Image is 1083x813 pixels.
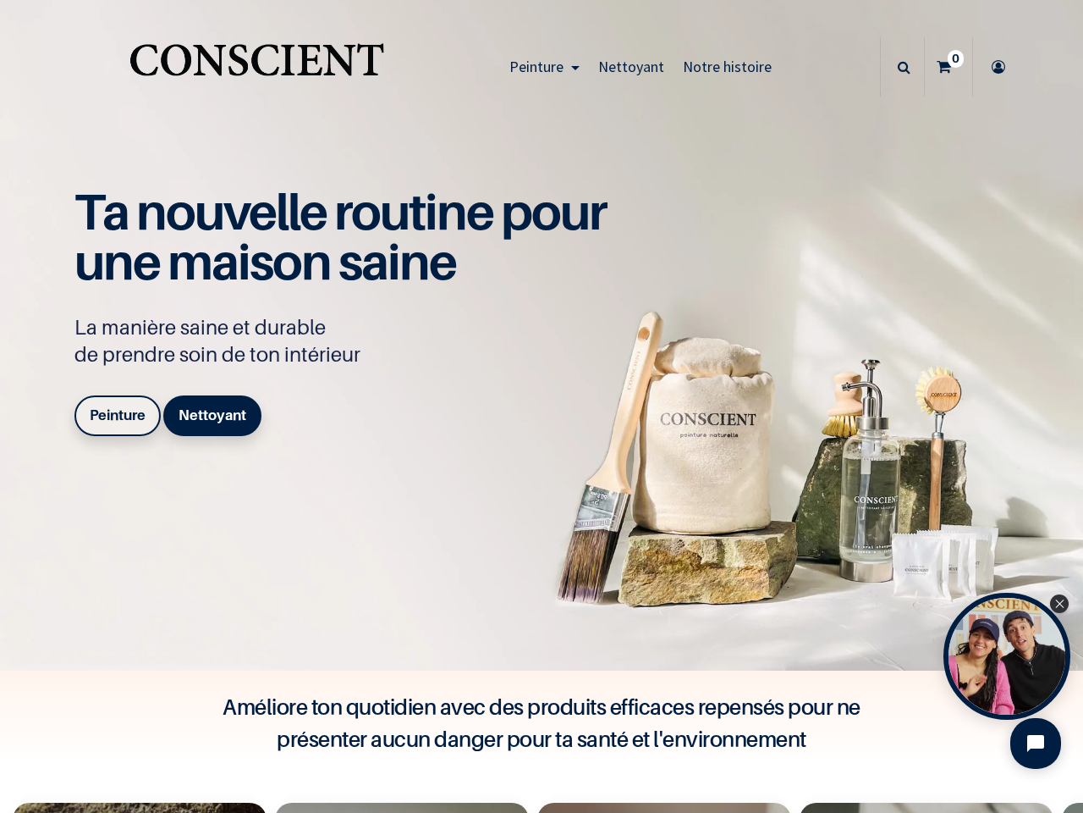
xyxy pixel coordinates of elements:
[509,57,563,76] span: Peinture
[163,395,261,436] a: Nettoyant
[598,57,664,76] span: Nettoyant
[996,704,1075,783] iframe: Tidio Chat
[1050,595,1069,613] div: Close Tolstoy widget
[948,50,964,67] sup: 0
[943,593,1070,720] div: Open Tolstoy
[683,57,772,76] span: Notre histoire
[74,314,624,368] p: La manière saine et durable de prendre soin de ton intérieur
[74,395,161,436] a: Peinture
[179,406,246,423] b: Nettoyant
[126,34,388,101] img: Conscient
[943,593,1070,720] div: Tolstoy bubble widget
[500,37,589,97] a: Peinture
[126,34,388,101] a: Logo of Conscient
[74,181,606,291] span: Ta nouvelle routine pour une maison saine
[943,593,1070,720] div: Open Tolstoy widget
[90,406,146,423] b: Peinture
[203,691,880,755] h4: Améliore ton quotidien avec des produits efficaces repensés pour ne présenter aucun danger pour t...
[925,37,972,97] a: 0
